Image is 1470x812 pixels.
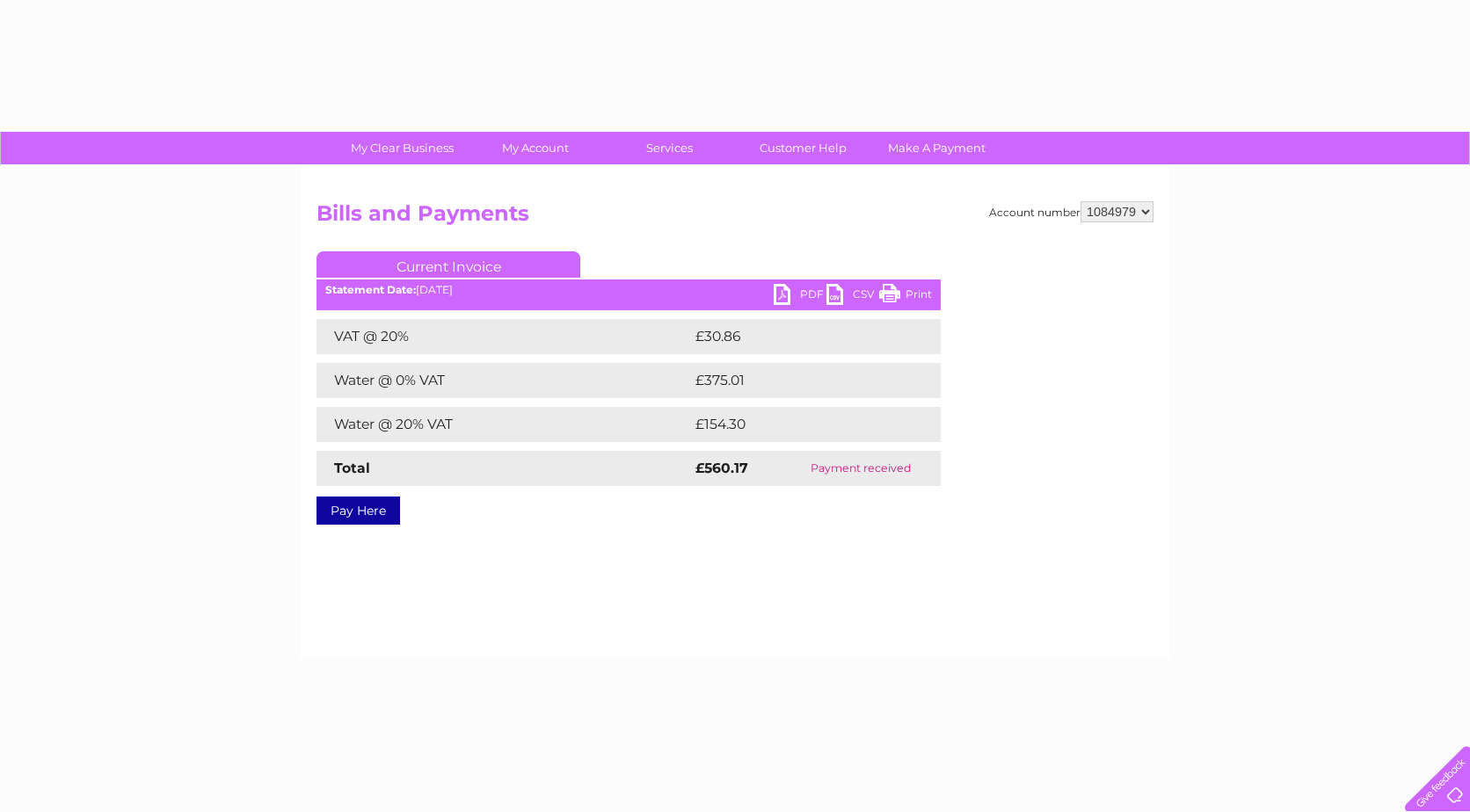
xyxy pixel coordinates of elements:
strong: £560.17 [695,460,748,476]
td: £154.30 [691,407,908,442]
td: Payment received [781,451,941,486]
h2: Bills and Payments [317,201,1153,235]
a: PDF [774,284,826,309]
div: Account number [989,201,1153,222]
a: Print [879,284,932,309]
a: My Clear Business [330,132,475,164]
td: Water @ 20% VAT [317,407,691,442]
b: Statement Date: [325,283,416,296]
a: Services [597,132,742,164]
a: Pay Here [317,497,400,525]
a: CSV [826,284,879,309]
td: £30.86 [691,319,906,354]
a: Customer Help [731,132,876,164]
a: Make A Payment [864,132,1009,164]
div: [DATE] [317,284,941,296]
a: My Account [463,132,608,164]
td: Water @ 0% VAT [317,363,691,398]
td: VAT @ 20% [317,319,691,354]
td: £375.01 [691,363,908,398]
a: Current Invoice [317,251,580,278]
strong: Total [334,460,370,476]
